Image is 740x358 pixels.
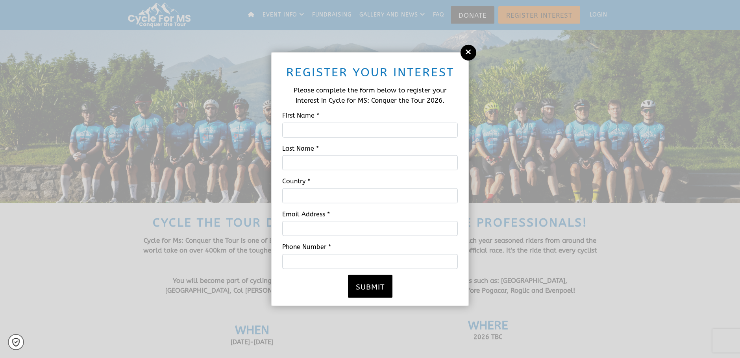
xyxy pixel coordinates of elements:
label: Phone Number * [276,242,464,252]
span: Please complete the form below to register your interest in Cycle for MS: Conquer the Tour 2026. [294,86,447,104]
h2: Register your interest [282,65,458,80]
label: Country * [276,176,464,186]
label: Email Address * [276,209,464,219]
a: Cookie settings [8,334,24,350]
label: First Name * [276,111,464,121]
label: Last Name * [276,143,464,153]
button: Submit [348,275,392,297]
